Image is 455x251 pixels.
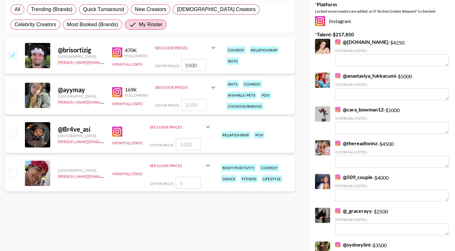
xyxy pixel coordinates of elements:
[58,86,105,94] div: @ ayymay
[125,93,148,98] div: Followers
[150,158,212,173] div: See Guide Prices
[260,92,271,99] div: pov
[250,46,279,54] div: relationship
[112,87,122,97] img: Instagram
[315,16,450,26] div: Instagram
[335,150,449,154] div: Internal Notes:
[227,81,239,88] div: skits
[155,103,180,108] span: Offer Price:
[335,48,449,53] div: Internal Notes:
[315,9,450,14] div: Locked once creators are added, or if "Active Creator Request" is checked.
[112,127,122,137] img: Instagram
[58,133,105,138] div: [GEOGRAPHIC_DATA]
[335,208,449,235] div: - $ 2500
[112,101,142,106] button: View Full Stats
[221,164,256,171] div: body positivity
[335,39,340,45] img: Instagram
[335,73,396,79] a: @anastasiya_fukkacumi
[221,131,250,139] div: relationship
[227,46,246,54] div: comedy
[335,116,449,121] div: Internal Notes:
[335,242,371,248] a: @sydneylint
[58,125,105,133] div: @ Br4ve_asi
[335,208,372,214] a: @_gracerayy
[176,177,201,189] input: 0
[335,208,340,213] img: Instagram
[335,39,388,45] a: @[DOMAIN_NAME]
[221,175,237,182] div: dance
[155,80,217,95] div: See Guide Prices
[335,106,384,113] a: @cara_bowman12
[177,6,256,13] span: [DEMOGRAPHIC_DATA] Creators
[58,173,181,179] a: [PERSON_NAME][EMAIL_ADDRESS][PERSON_NAME][DOMAIN_NAME]
[139,21,162,28] span: My Roster
[58,99,181,105] a: [PERSON_NAME][EMAIL_ADDRESS][PERSON_NAME][DOMAIN_NAME]
[150,163,204,168] div: See Guide Prices
[335,140,449,168] div: - $ 4500
[227,103,263,110] div: cooking/baking
[125,47,148,53] div: 470K
[150,119,212,134] div: See Guide Prices
[335,183,449,188] div: Internal Notes:
[58,94,105,99] div: [GEOGRAPHIC_DATA]
[150,143,174,147] span: Offer Price:
[335,82,449,87] div: Internal Notes:
[176,138,201,150] input: 1,000
[83,6,124,13] span: Quick Turnaround
[335,174,373,180] a: @509_couple
[181,99,206,111] input: 3,500
[335,217,449,222] div: Internal Notes:
[112,47,122,57] img: Instagram
[315,16,325,26] img: Instagram
[112,140,142,145] button: View Full Stats
[240,175,258,182] div: fitness
[135,6,167,13] span: New Creators
[155,40,217,55] div: See Guide Prices
[150,125,204,129] div: See Guide Prices
[335,242,340,247] img: Instagram
[155,63,180,68] span: Offer Price:
[261,175,282,182] div: lifestyle
[15,21,56,28] span: Celebrity Creators
[335,141,340,146] img: Instagram
[335,175,340,180] img: Instagram
[335,140,378,146] a: @thereadtwinz
[58,168,105,173] div: [GEOGRAPHIC_DATA]
[243,81,262,88] div: comedy
[227,57,239,65] div: skits
[58,138,181,144] a: [PERSON_NAME][EMAIL_ADDRESS][PERSON_NAME][DOMAIN_NAME]
[58,46,105,54] div: @ brisortizig
[31,6,72,13] span: Trending (Brands)
[15,6,20,13] span: All
[58,59,181,65] a: [PERSON_NAME][EMAIL_ADDRESS][PERSON_NAME][DOMAIN_NAME]
[112,171,142,176] button: View Full Stats
[227,92,257,99] div: animals / pets
[125,87,148,93] div: 169K
[181,59,206,71] input: 5,500
[112,62,142,67] button: View Full Stats
[335,39,449,66] div: - $ 4250
[315,1,450,8] label: Platform
[155,45,209,50] div: See Guide Prices
[335,73,449,100] div: - $ 5000
[67,21,118,28] span: Most Booked (Brands)
[155,85,209,90] div: See Guide Prices
[125,53,148,58] div: Followers
[150,181,174,186] span: Offer Price:
[335,73,340,78] img: Instagram
[335,107,340,112] img: Instagram
[260,164,279,171] div: comedy
[254,131,264,139] div: pov
[335,174,449,201] div: - $ 4000
[58,54,105,59] div: [GEOGRAPHIC_DATA]
[315,31,450,38] label: Talent - $ 217,850
[335,106,449,134] div: - $ 1000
